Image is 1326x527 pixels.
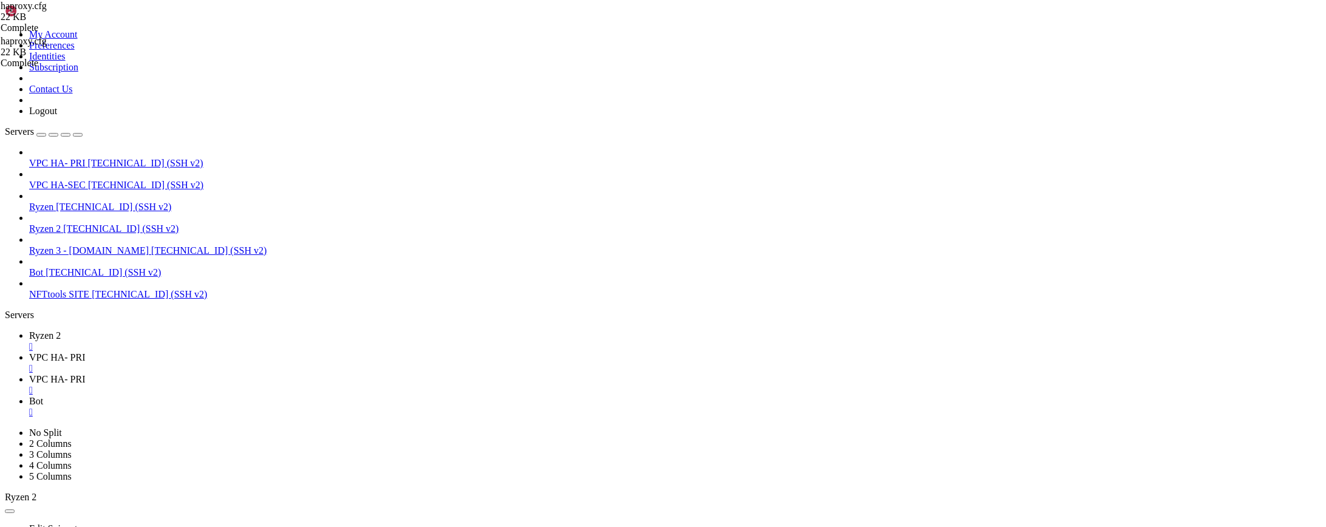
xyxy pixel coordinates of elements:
span: haproxy.cfg [1,36,121,58]
div: Complete [1,22,121,33]
div: Complete [1,58,121,69]
span: haproxy.cfg [1,36,47,46]
div: 22 KB [1,47,121,58]
span: haproxy.cfg [1,1,121,22]
div: 22 KB [1,12,121,22]
span: haproxy.cfg [1,1,47,11]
